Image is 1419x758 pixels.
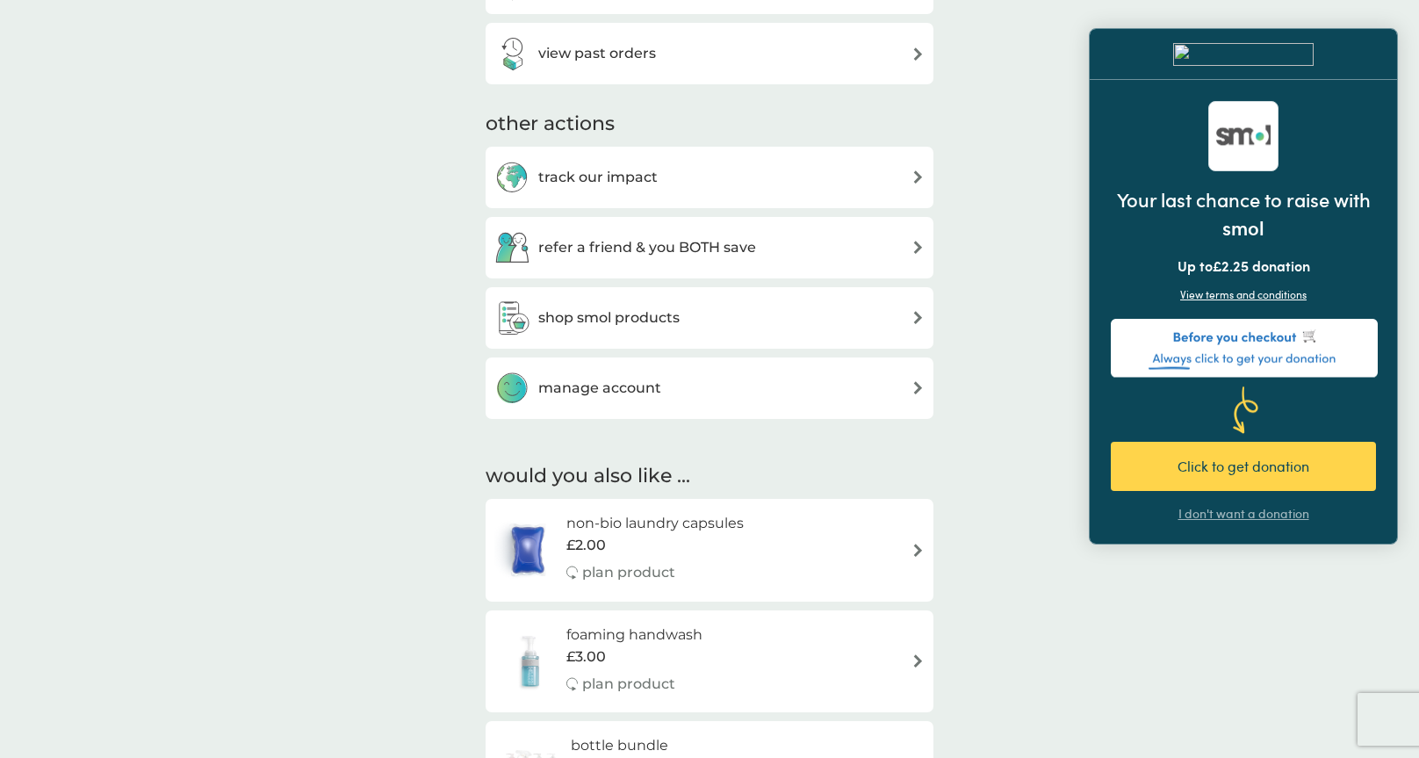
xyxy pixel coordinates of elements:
[538,166,658,189] h3: track our impact
[566,534,606,557] span: £2.00
[538,236,756,259] h3: refer a friend & you BOTH save
[911,544,925,557] img: arrow right
[582,673,675,696] p: plan product
[911,311,925,324] img: arrow right
[566,624,702,646] h6: foaming handwash
[571,734,689,757] h6: bottle bundle
[486,463,933,490] h2: would you also like ...
[582,561,675,584] p: plan product
[911,47,925,61] img: arrow right
[911,654,925,668] img: arrow right
[494,631,566,692] img: foaming handwash
[566,512,744,535] h6: non-bio laundry capsules
[538,377,661,400] h3: manage account
[911,170,925,184] img: arrow right
[538,42,656,65] h3: view past orders
[566,646,606,668] span: £3.00
[486,111,615,138] h3: other actions
[538,307,680,329] h3: shop smol products
[911,241,925,254] img: arrow right
[494,519,561,581] img: non-bio laundry capsules
[911,381,925,394] img: arrow right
